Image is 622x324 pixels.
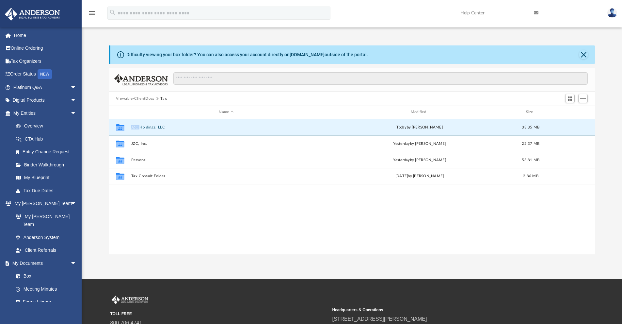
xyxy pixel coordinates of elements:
[393,158,410,162] span: yesterday
[324,157,515,163] div: by [PERSON_NAME]
[5,68,87,81] a: Order StatusNEW
[131,158,321,162] button: Personal
[9,132,87,145] a: CTA Hub
[332,307,550,313] small: Headquarters & Operations
[131,174,321,178] button: Tax Consult Folder
[579,50,588,59] button: Close
[116,96,154,102] button: Viewable-ClientDocs
[522,158,539,162] span: 53.81 MB
[9,210,80,231] a: My [PERSON_NAME] Team
[523,174,538,178] span: 2.86 MB
[70,257,83,270] span: arrow_drop_down
[9,231,83,244] a: Anderson System
[5,94,87,107] a: Digital Productsarrow_drop_down
[173,72,588,85] input: Search files and folders
[547,109,592,115] div: id
[324,173,515,179] div: [DATE] by [PERSON_NAME]
[9,296,80,309] a: Forms Library
[396,125,407,129] span: today
[607,8,617,18] img: User Pic
[5,42,87,55] a: Online Ordering
[131,109,321,115] div: Name
[131,125,321,129] button: JZC Holdings, LLC
[3,8,62,21] img: Anderson Advisors Platinum Portal
[5,107,87,120] a: My Entitiesarrow_drop_down
[324,109,515,115] div: Modified
[5,197,83,210] a: My [PERSON_NAME] Teamarrow_drop_down
[109,9,116,16] i: search
[5,29,87,42] a: Home
[126,51,368,58] div: Difficulty viewing your box folder? You can also access your account directly on outside of the p...
[38,69,52,79] div: NEW
[9,184,87,197] a: Tax Due Dates
[5,55,87,68] a: Tax Organizers
[9,171,83,184] a: My Blueprint
[578,94,588,103] button: Add
[290,52,325,57] a: [DOMAIN_NAME]
[109,119,595,254] div: grid
[9,244,83,257] a: Client Referrals
[70,107,83,120] span: arrow_drop_down
[160,96,167,102] button: Tax
[70,94,83,107] span: arrow_drop_down
[565,94,575,103] button: Switch to Grid View
[88,12,96,17] a: menu
[5,257,83,270] a: My Documentsarrow_drop_down
[70,81,83,94] span: arrow_drop_down
[112,109,128,115] div: id
[393,142,410,145] span: yesterday
[110,311,328,317] small: TOLL FREE
[332,316,427,322] a: [STREET_ADDRESS][PERSON_NAME]
[9,145,87,159] a: Entity Change Request
[324,124,515,130] div: by [PERSON_NAME]
[518,109,544,115] div: Size
[70,197,83,211] span: arrow_drop_down
[522,142,539,145] span: 22.37 MB
[88,9,96,17] i: menu
[324,141,515,146] div: by [PERSON_NAME]
[9,158,87,171] a: Binder Walkthrough
[522,125,539,129] span: 33.35 MB
[110,296,150,304] img: Anderson Advisors Platinum Portal
[131,142,321,146] button: JZC, Inc.
[5,81,87,94] a: Platinum Q&Aarrow_drop_down
[9,282,83,296] a: Meeting Minutes
[9,270,80,283] a: Box
[9,120,87,133] a: Overview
